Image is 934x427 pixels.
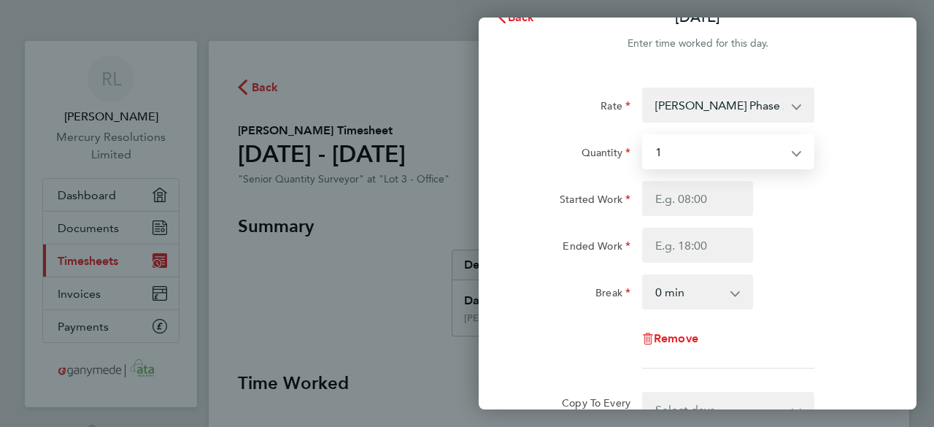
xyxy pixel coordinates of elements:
[482,3,549,32] button: Back
[601,99,630,117] label: Rate
[550,396,630,423] label: Copy To Every Following
[563,239,630,257] label: Ended Work
[675,7,720,28] p: [DATE]
[654,331,698,345] span: Remove
[560,193,630,210] label: Started Work
[508,10,535,24] span: Back
[642,181,753,216] input: E.g. 08:00
[582,146,630,164] label: Quantity
[642,228,753,263] input: E.g. 18:00
[595,286,630,304] label: Break
[479,35,916,53] div: Enter time worked for this day.
[642,333,698,345] button: Remove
